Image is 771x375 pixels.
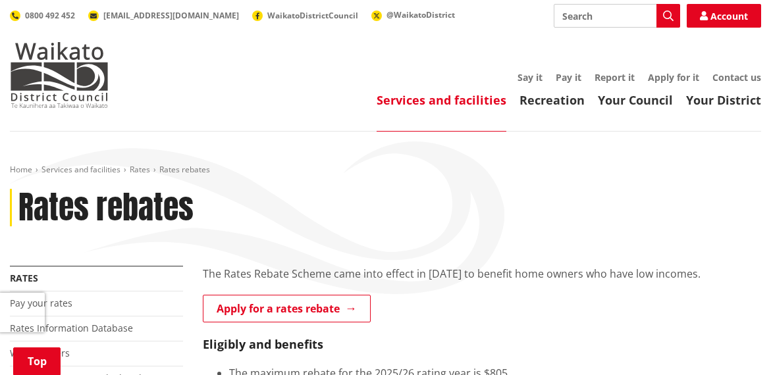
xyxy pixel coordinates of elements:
[25,10,75,21] span: 0800 492 452
[88,10,239,21] a: [EMAIL_ADDRESS][DOMAIN_NAME]
[203,295,371,322] a: Apply for a rates rebate
[203,336,323,352] strong: Eligibly and benefits
[203,266,761,282] p: The Rates Rebate Scheme came into effect in [DATE] to benefit home owners who have low incomes.
[10,347,70,359] a: Water meters
[10,322,133,334] a: Rates Information Database
[595,71,635,84] a: Report it
[10,42,109,108] img: Waikato District Council - Te Kaunihera aa Takiwaa o Waikato
[13,347,61,375] a: Top
[648,71,699,84] a: Apply for it
[159,164,210,175] span: Rates rebates
[10,164,761,176] nav: breadcrumb
[686,92,761,108] a: Your District
[10,10,75,21] a: 0800 492 452
[386,9,455,20] span: @WaikatoDistrict
[371,9,455,20] a: @WaikatoDistrict
[712,71,761,84] a: Contact us
[687,4,761,28] a: Account
[41,164,120,175] a: Services and facilities
[598,92,673,108] a: Your Council
[252,10,358,21] a: WaikatoDistrictCouncil
[10,272,38,284] a: Rates
[518,71,543,84] a: Say it
[554,4,680,28] input: Search input
[556,71,581,84] a: Pay it
[519,92,585,108] a: Recreation
[103,10,239,21] span: [EMAIL_ADDRESS][DOMAIN_NAME]
[130,164,150,175] a: Rates
[267,10,358,21] span: WaikatoDistrictCouncil
[18,189,194,227] h1: Rates rebates
[10,164,32,175] a: Home
[377,92,506,108] a: Services and facilities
